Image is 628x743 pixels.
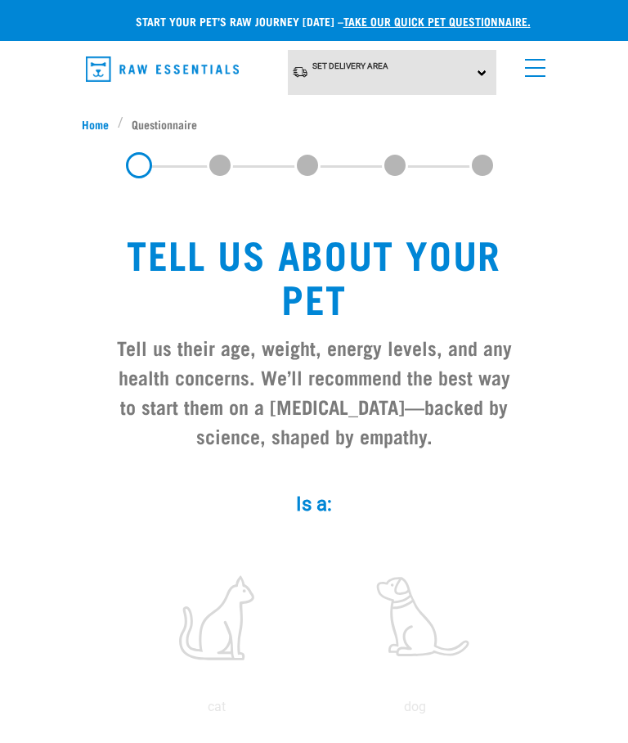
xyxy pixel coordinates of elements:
a: Home [82,115,118,133]
label: Is a: [101,489,527,519]
img: van-moving.png [292,65,308,79]
p: cat [121,697,312,717]
span: Home [82,115,109,133]
span: Set Delivery Area [312,61,388,70]
a: menu [517,49,546,79]
img: Raw Essentials Logo [86,56,239,82]
a: take our quick pet questionnaire. [343,18,531,24]
nav: breadcrumbs [82,115,546,133]
h1: Tell us about your pet [114,231,514,319]
h3: Tell us their age, weight, energy levels, and any health concerns. We’ll recommend the best way t... [114,332,514,450]
p: dog [319,697,510,717]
